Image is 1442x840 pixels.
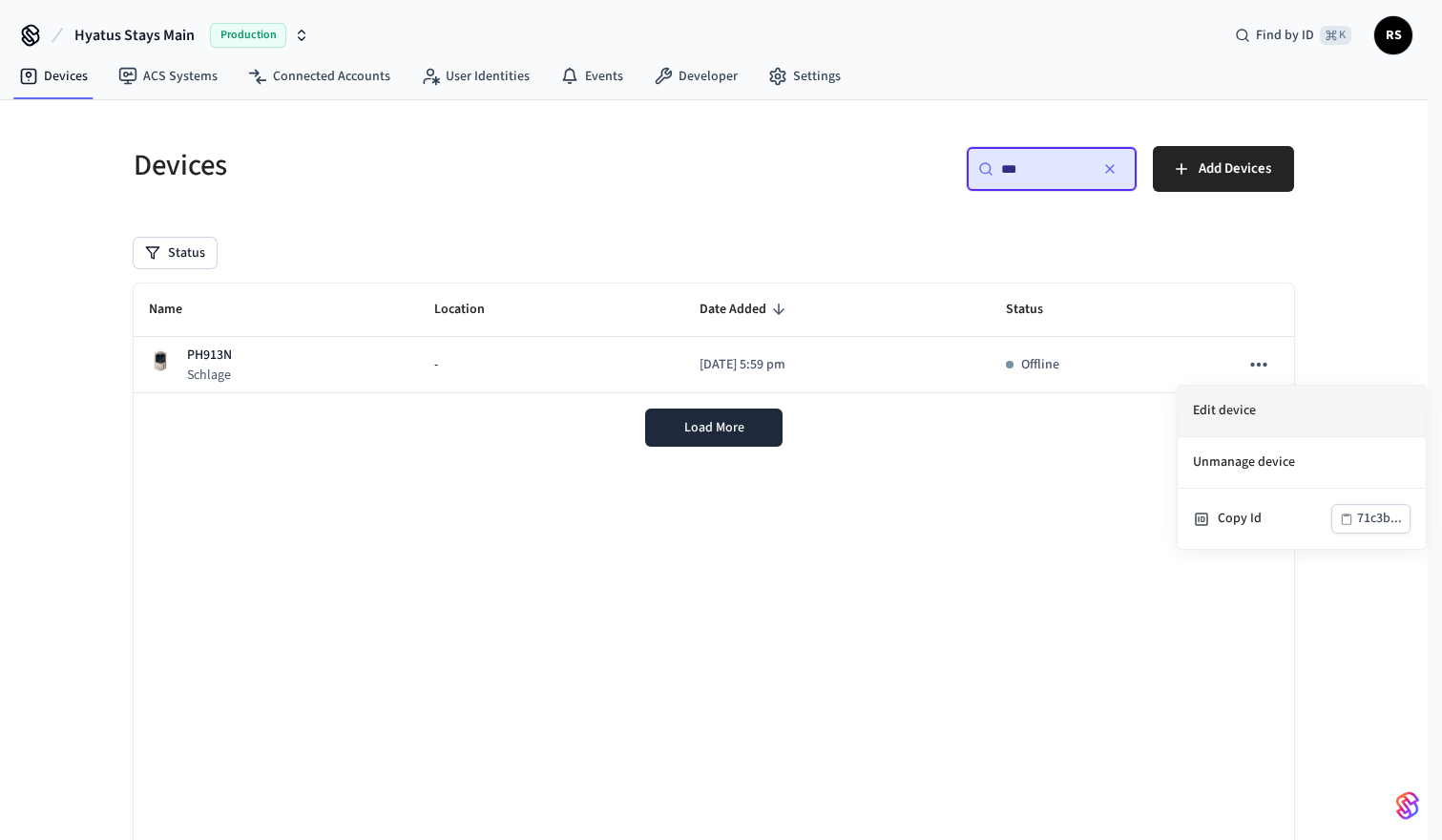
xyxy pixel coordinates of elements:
li: Unmanage device [1178,437,1426,489]
li: Edit device [1178,386,1426,437]
img: SeamLogoGradient.69752ec5.svg [1396,790,1419,821]
div: 71c3b... [1357,507,1402,531]
div: Copy Id [1218,509,1331,529]
button: 71c3b... [1331,504,1411,534]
